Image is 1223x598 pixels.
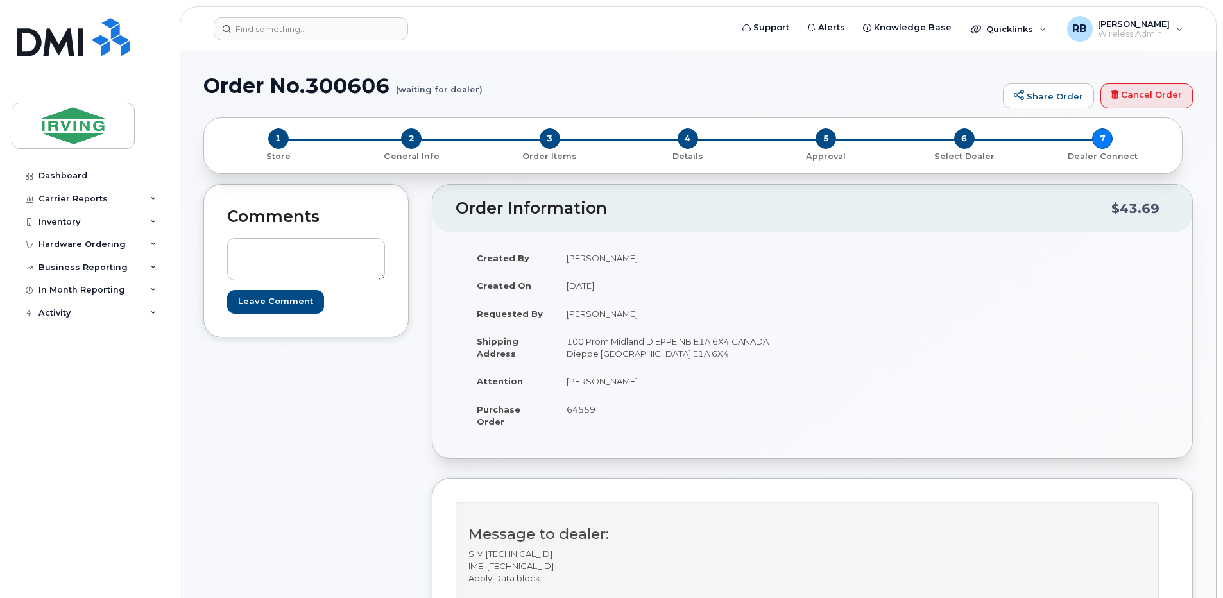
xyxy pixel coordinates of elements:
[619,149,757,162] a: 4 Details
[895,149,1033,162] a: 6 Select Dealer
[1100,83,1193,109] a: Cancel Order
[477,253,529,263] strong: Created By
[555,271,803,300] td: [DATE]
[401,128,422,149] span: 2
[555,244,803,272] td: [PERSON_NAME]
[477,309,543,319] strong: Requested By
[816,128,836,149] span: 5
[456,200,1111,218] h2: Order Information
[757,149,895,162] a: 5 Approval
[227,290,324,314] input: Leave Comment
[624,151,751,162] p: Details
[203,74,996,97] h1: Order No.300606
[268,128,289,149] span: 1
[468,548,1146,584] p: SIM [TECHNICAL_ID] IMEI [TECHNICAL_ID] Apply Data block
[342,149,480,162] a: 2 General Info
[477,404,520,427] strong: Purchase Order
[477,336,518,359] strong: Shipping Address
[900,151,1028,162] p: Select Dealer
[954,128,975,149] span: 6
[396,74,483,94] small: (waiting for dealer)
[486,151,613,162] p: Order Items
[678,128,698,149] span: 4
[468,526,1146,542] h3: Message to dealer:
[227,208,385,226] h2: Comments
[1111,196,1159,221] div: $43.69
[219,151,337,162] p: Store
[477,280,531,291] strong: Created On
[555,327,803,367] td: 100 Prom Midland DIEPPE NB E1A 6X4 CANADA Dieppe [GEOGRAPHIC_DATA] E1A 6X4
[567,404,595,414] span: 64559
[540,128,560,149] span: 3
[555,367,803,395] td: [PERSON_NAME]
[555,300,803,328] td: [PERSON_NAME]
[481,149,619,162] a: 3 Order Items
[214,149,342,162] a: 1 Store
[1003,83,1094,109] a: Share Order
[477,376,523,386] strong: Attention
[762,151,890,162] p: Approval
[347,151,475,162] p: General Info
